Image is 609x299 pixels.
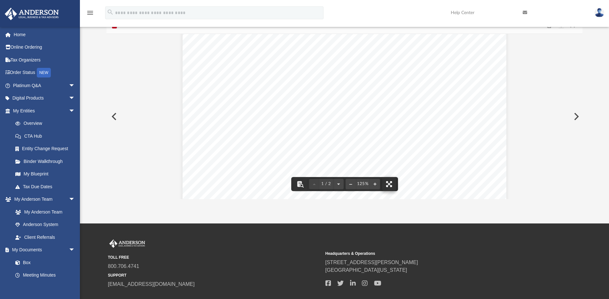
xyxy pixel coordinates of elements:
[325,251,538,256] small: Headquarters & Operations
[106,34,583,199] div: File preview
[9,117,85,130] a: Overview
[346,177,356,191] button: Zoom out
[86,9,94,17] i: menu
[4,244,82,256] a: My Documentsarrow_drop_down
[9,218,82,231] a: Anderson System
[37,68,51,77] div: NEW
[9,155,85,168] a: Binder Walkthrough
[106,34,583,199] div: Document Viewer
[69,79,82,92] span: arrow_drop_down
[107,9,114,16] i: search
[106,108,121,125] button: Previous File
[4,53,85,66] a: Tax Organizers
[108,255,321,260] small: TOLL FREE
[9,168,82,181] a: My Blueprint
[9,142,85,155] a: Entity Change Request
[86,12,94,17] a: menu
[4,79,85,92] a: Platinum Q&Aarrow_drop_down
[9,206,78,218] a: My Anderson Team
[4,66,85,79] a: Order StatusNEW
[69,92,82,105] span: arrow_drop_down
[333,177,344,191] button: Next page
[69,244,82,257] span: arrow_drop_down
[9,269,82,282] a: Meeting Minutes
[293,177,307,191] button: Toggle findbar
[569,108,583,125] button: Next File
[4,104,85,117] a: My Entitiesarrow_drop_down
[4,41,85,54] a: Online Ordering
[356,182,370,186] div: Current zoom level
[382,177,396,191] button: Enter fullscreen
[106,17,583,199] div: Preview
[9,130,85,142] a: CTA Hub
[4,28,85,41] a: Home
[108,263,139,269] a: 800.706.4741
[108,281,195,287] a: [EMAIL_ADDRESS][DOMAIN_NAME]
[9,256,78,269] a: Box
[108,272,321,278] small: SUPPORT
[370,177,380,191] button: Zoom in
[4,193,82,206] a: My Anderson Teamarrow_drop_down
[69,104,82,117] span: arrow_drop_down
[3,8,61,20] img: Anderson Advisors Platinum Portal
[9,180,85,193] a: Tax Due Dates
[4,92,85,105] a: Digital Productsarrow_drop_down
[319,177,333,191] button: 1 / 2
[595,8,604,17] img: User Pic
[319,182,333,186] span: 1 / 2
[108,239,146,248] img: Anderson Advisors Platinum Portal
[9,231,82,244] a: Client Referrals
[325,267,407,273] a: [GEOGRAPHIC_DATA][US_STATE]
[69,193,82,206] span: arrow_drop_down
[325,260,418,265] a: [STREET_ADDRESS][PERSON_NAME]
